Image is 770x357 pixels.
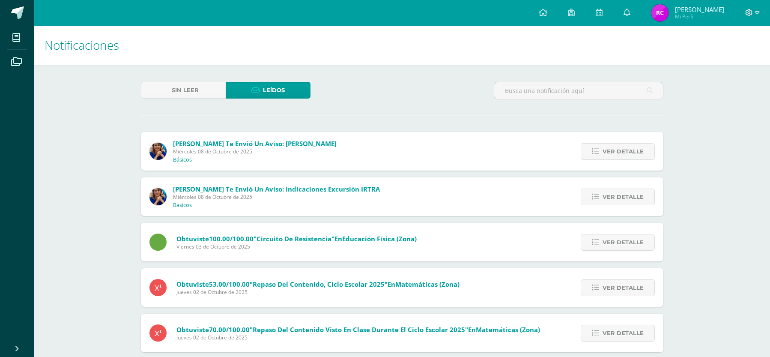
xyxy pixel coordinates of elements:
p: Básicos [173,202,192,209]
span: "Repaso del contenido, ciclo escolar 2025" [250,280,388,288]
span: [PERSON_NAME] te envió un aviso: Indicaciones Excursión IRTRA [173,185,380,193]
img: 5d6f35d558c486632aab3bda9a330e6b.png [149,143,167,160]
span: 70.00/100.00 [209,325,250,334]
span: "Circuito de resistencia" [254,234,334,243]
input: Busca una notificación aquí [494,82,663,99]
a: Leídos [226,82,310,99]
span: Sin leer [172,82,199,98]
span: Notificaciones [45,37,119,53]
span: Ver detalle [603,325,644,341]
span: "Repaso del contenido visto en clase durante el ciclo escolar 2025" [250,325,468,334]
span: Viernes 03 de Octubre de 2025 [176,243,417,250]
span: Jueves 02 de Octubre de 2025 [176,334,540,341]
span: 53.00/100.00 [209,280,250,288]
p: Básicos [173,156,192,163]
span: Miércoles 08 de Octubre de 2025 [173,193,380,201]
span: [PERSON_NAME] te envió un aviso: [PERSON_NAME] [173,139,337,148]
span: Ver detalle [603,189,644,205]
span: Ver detalle [603,280,644,296]
span: Mi Perfil [675,13,724,20]
span: Obtuviste en [176,280,460,288]
span: Ver detalle [603,144,644,159]
img: 5d6f35d558c486632aab3bda9a330e6b.png [149,188,167,205]
span: Miércoles 08 de Octubre de 2025 [173,148,337,155]
span: Matemáticas (Zona) [476,325,540,334]
span: Ver detalle [603,234,644,250]
a: Sin leer [141,82,226,99]
span: 100.00/100.00 [209,234,254,243]
span: Obtuviste en [176,325,540,334]
span: Leídos [263,82,285,98]
span: Educación Física (zona) [342,234,417,243]
span: Matemáticas (Zona) [395,280,460,288]
img: 6d9fced4c84605b3710009335678f580.png [651,4,669,21]
span: Obtuviste en [176,234,417,243]
span: [PERSON_NAME] [675,5,724,14]
span: Jueves 02 de Octubre de 2025 [176,288,460,296]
